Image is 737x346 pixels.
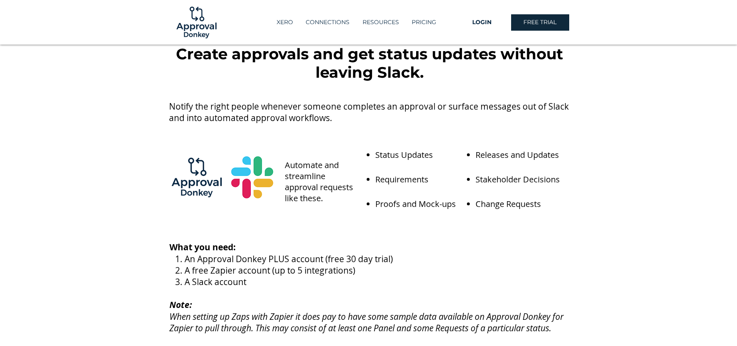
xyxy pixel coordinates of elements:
a: CONNECTIONS [299,16,356,29]
a: PRICING [405,16,443,29]
a: LOGIN [453,14,511,31]
a: FREE TRIAL [511,14,569,31]
img: Logo-01.png [169,151,224,204]
span: Releases and Updates [476,149,559,160]
span: FREE TRIAL [523,18,557,27]
p: XERO [273,16,297,29]
span: When setting up Zaps with Zapier it does pay to have some sample data available on Approval Donke... [169,311,563,334]
img: Slack Logo.png [231,156,273,198]
span: Status Updates [375,149,433,160]
span: An Approval Donkey PLUS account (free 30 day trial) [185,253,393,265]
span: Note: [169,299,192,311]
span: What you need: [169,241,236,253]
span: LOGIN [472,18,491,27]
span: Notify the right people whenever someone completes an approval or surface messages out of Slack a... [169,101,569,124]
span: Proofs and Mock-ups [375,198,456,209]
span: Automate and streamline approval requests like these. [285,160,353,204]
p: RESOURCES [358,16,403,29]
span: Stakeholder Decisions [476,174,560,185]
a: XERO [270,16,299,29]
nav: Site [260,16,453,29]
span: Requirements [375,174,428,185]
div: RESOURCES [356,16,405,29]
p: PRICING [408,16,440,29]
span: Change Requests [476,198,541,209]
span: A free Zapier account (up to 5 integrations) [185,265,355,276]
p: CONNECTIONS [302,16,354,29]
span: Create approvals and get status updates without leaving Slack. [176,45,563,81]
span: A Slack account [185,276,246,288]
img: Logo-01.png [174,0,219,45]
